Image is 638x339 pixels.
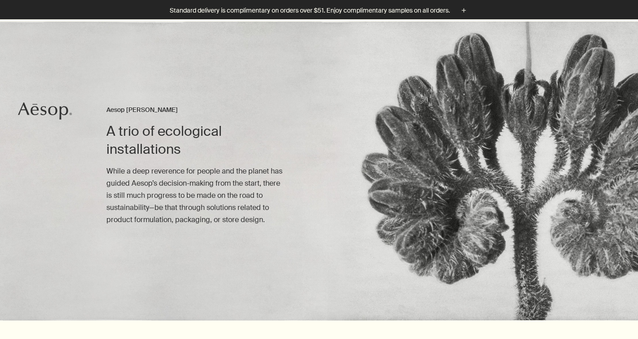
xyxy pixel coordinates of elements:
p: While a deep reverence for people and the planet has guided Aesop’s decision-making from the star... [106,165,283,226]
a: Aesop [16,100,74,125]
button: Standard delivery is complimentary on orders over $51. Enjoy complimentary samples on all orders. [170,5,469,16]
h1: A trio of ecological installations [106,122,283,158]
svg: Aesop [18,102,72,120]
p: Standard delivery is complimentary on orders over $51. Enjoy complimentary samples on all orders. [170,6,450,15]
h2: Aesop [PERSON_NAME] [106,105,283,116]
